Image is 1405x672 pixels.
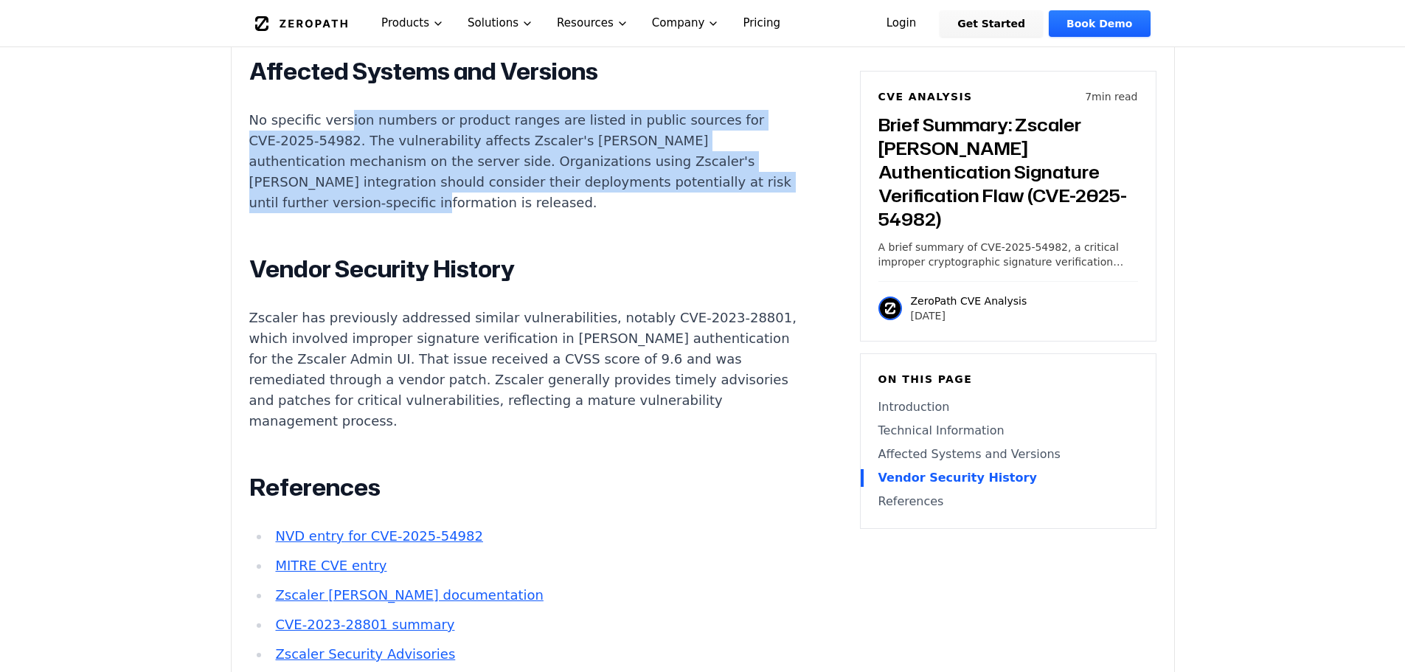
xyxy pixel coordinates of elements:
[249,254,798,284] h2: Vendor Security History
[878,493,1138,510] a: References
[249,110,798,213] p: No specific version numbers or product ranges are listed in public sources for CVE-2025-54982. Th...
[249,57,798,86] h2: Affected Systems and Versions
[878,113,1138,231] h3: Brief Summary: Zscaler [PERSON_NAME] Authentication Signature Verification Flaw (CVE-2025-54982)
[878,89,973,104] h6: CVE Analysis
[911,294,1027,308] p: ZeroPath CVE Analysis
[878,240,1138,269] p: A brief summary of CVE-2025-54982, a critical improper cryptographic signature verification issue...
[275,646,455,662] a: Zscaler Security Advisories
[249,473,798,502] h2: References
[878,372,1138,387] h6: On this page
[249,308,798,432] p: Zscaler has previously addressed similar vulnerabilities, notably CVE-2023-28801, which involved ...
[1085,89,1137,104] p: 7 min read
[878,297,902,320] img: ZeroPath CVE Analysis
[275,617,454,632] a: CVE-2023-28801 summary
[878,422,1138,440] a: Technical Information
[1049,10,1150,37] a: Book Demo
[940,10,1043,37] a: Get Started
[275,587,543,603] a: Zscaler [PERSON_NAME] documentation
[878,398,1138,416] a: Introduction
[878,446,1138,463] a: Affected Systems and Versions
[275,558,386,573] a: MITRE CVE entry
[911,308,1027,323] p: [DATE]
[869,10,934,37] a: Login
[878,469,1138,487] a: Vendor Security History
[275,528,482,544] a: NVD entry for CVE-2025-54982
